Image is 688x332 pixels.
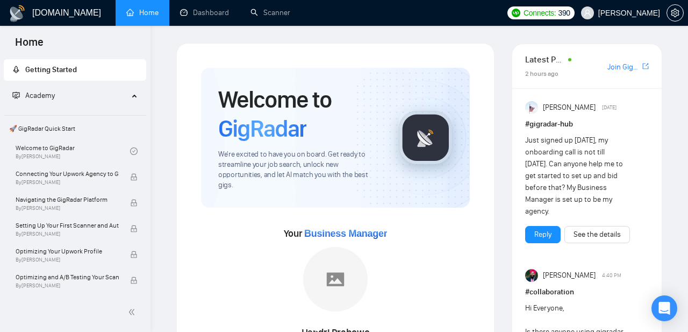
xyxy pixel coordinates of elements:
[16,179,119,186] span: By [PERSON_NAME]
[543,102,596,114] span: [PERSON_NAME]
[525,70,558,77] span: 2 hours ago
[218,85,382,143] h1: Welcome to
[584,9,591,17] span: user
[525,101,538,114] img: Anisuzzaman Khan
[16,246,119,257] span: Optimizing Your Upwork Profile
[525,135,624,217] div: Just signed up [DATE], my onboarding call is not till [DATE]. Can anyone help me to get started t...
[303,247,368,312] img: placeholder.png
[12,91,55,100] span: Academy
[512,9,520,17] img: upwork-logo.png
[16,282,119,289] span: By [PERSON_NAME]
[16,194,119,205] span: Navigating the GigRadar Platform
[525,286,649,298] h1: # collaboration
[666,4,684,22] button: setting
[284,228,388,239] span: Your
[130,225,138,232] span: lock
[16,257,119,263] span: By [PERSON_NAME]
[534,229,551,241] a: Reply
[218,114,306,143] span: GigRadar
[16,231,119,237] span: By [PERSON_NAME]
[6,34,52,57] span: Home
[525,226,561,243] button: Reply
[564,226,630,243] button: See the details
[130,277,138,284] span: lock
[25,91,55,100] span: Academy
[218,150,382,190] span: We're excited to have you on board. Get ready to streamline your job search, unlock new opportuni...
[128,307,139,317] span: double-left
[574,229,621,241] a: See the details
[304,228,387,239] span: Business Manager
[602,103,617,112] span: [DATE]
[12,91,20,99] span: fund-projection-screen
[642,62,649,70] span: export
[12,66,20,73] span: rocket
[16,220,119,231] span: Setting Up Your First Scanner and Auto-Bidder
[525,53,565,66] span: Latest Posts from the GigRadar Community
[651,295,677,321] div: Open Intercom Messenger
[16,139,130,163] a: Welcome to GigRadarBy[PERSON_NAME]
[399,111,453,165] img: gigradar-logo.png
[602,271,621,280] span: 4:40 PM
[524,7,556,19] span: Connects:
[558,7,570,19] span: 390
[16,272,119,282] span: Optimizing and A/B Testing Your Scanner for Better Results
[4,59,146,81] li: Getting Started
[5,118,145,139] span: 🚀 GigRadar Quick Start
[126,8,159,17] a: homeHome
[130,173,138,181] span: lock
[130,199,138,207] span: lock
[130,251,138,258] span: lock
[525,118,649,130] h1: # gigradar-hub
[543,270,596,281] span: [PERSON_NAME]
[250,8,290,17] a: searchScanner
[16,205,119,211] span: By [PERSON_NAME]
[25,65,77,74] span: Getting Started
[180,8,229,17] a: dashboardDashboard
[16,168,119,179] span: Connecting Your Upwork Agency to GigRadar
[667,9,683,17] span: setting
[607,61,640,73] a: Join GigRadar Slack Community
[525,269,538,282] img: Attinder Singh
[130,147,138,155] span: check-circle
[9,5,26,22] img: logo
[666,9,684,17] a: setting
[642,61,649,72] a: export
